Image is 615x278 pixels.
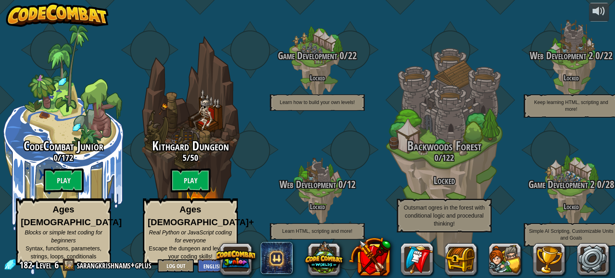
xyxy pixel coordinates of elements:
button: Log Out [158,259,194,272]
span: Escape the dungeon and level up your coding skills! [149,245,232,260]
span: Blocks or simple text coding for beginners [25,229,102,244]
span: Backwoods Forest [407,137,482,154]
span: Web Development 2 [530,49,593,62]
span: Keep learning HTML, scripting and more! [534,100,608,112]
span: 22 [348,49,357,62]
span: Web Development [279,178,336,191]
span: Learn how to build your own levels! [280,100,355,105]
span: 28 [605,178,614,191]
span: 22 [604,49,613,62]
btn: Play [44,168,84,192]
span: 5 [183,152,187,164]
span: 50 [190,152,198,164]
h4: Locked [254,74,381,82]
span: 0 [595,178,601,191]
span: Outsmart ogres in the forest with conditional logic and procedural thinking! [404,204,484,227]
h3: / [254,179,381,190]
h3: Locked [381,175,508,186]
h4: Locked [254,203,381,210]
span: 6 [54,258,59,271]
span: 12 [347,178,356,191]
span: Game Development 2 [529,178,595,191]
span: 0 [54,152,58,164]
span: 122 [442,152,454,164]
h3: / [127,153,254,162]
span: Kithgard Dungeon [152,137,229,154]
span: Real Python or JavaScript coding for everyone [149,229,232,244]
a: sarangkrishnams+gplus [77,258,154,271]
span: 0 [337,49,344,62]
strong: Ages [DEMOGRAPHIC_DATA] [21,204,122,227]
span: 0 [593,49,600,62]
span: 172 [61,152,73,164]
span: 0 [434,152,438,164]
span: 0 [336,178,343,191]
btn: Play [171,168,211,192]
span: Level [36,258,52,272]
span: Syntax, functions, parameters, strings, loops, conditionals [26,245,101,260]
span: CodeCombat Junior [24,137,103,154]
span: Learn HTML, scripting and more! [282,228,352,234]
h3: / [254,50,381,61]
span: Simple AI Scripting, Customizable Units and Goals [529,228,613,241]
img: CodeCombat - Learn how to code by playing a game [6,3,109,27]
span: Game Development [278,49,337,62]
button: Adjust volume [589,3,609,22]
span: 182 [19,258,35,271]
h3: / [381,153,508,162]
strong: Ages [DEMOGRAPHIC_DATA]+ [148,204,254,227]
